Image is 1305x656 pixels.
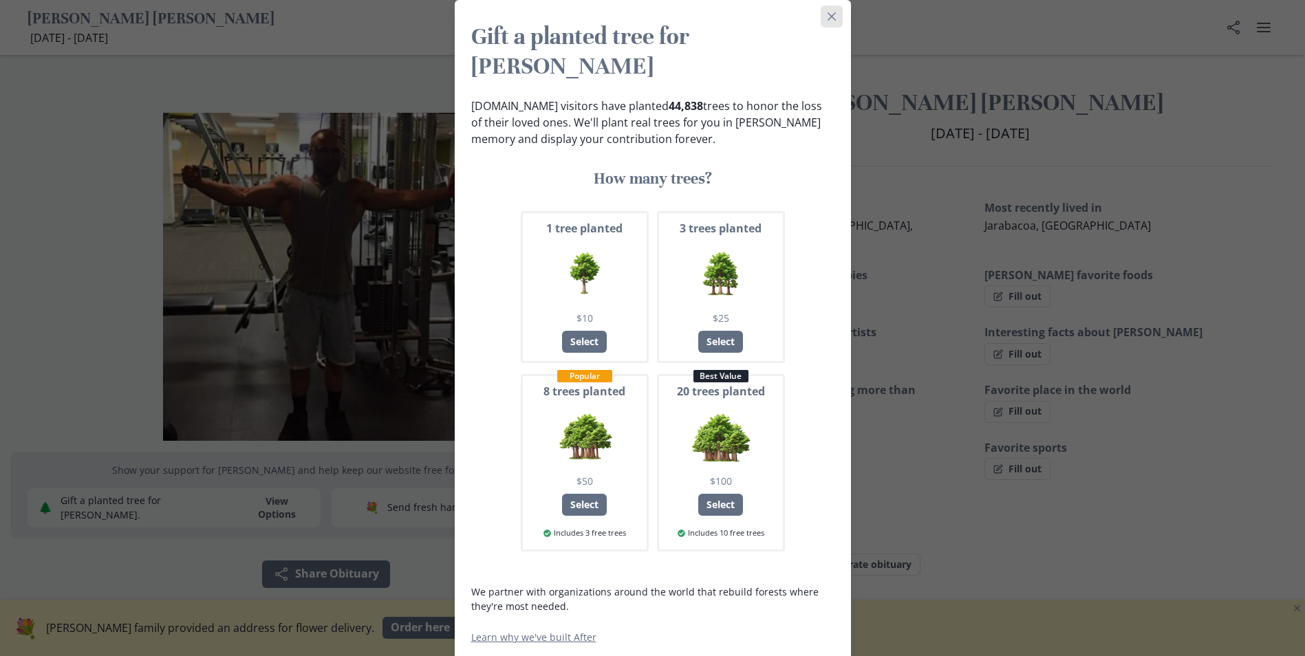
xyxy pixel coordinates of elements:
div: Popular [557,370,612,382]
span: $100 [710,474,732,488]
img: 3 trees [691,243,751,303]
span: 20 trees planted [677,383,765,400]
div: Best Value [693,370,748,382]
span: 8 trees planted [543,383,625,400]
span: Includes 10 free trees [678,527,764,539]
span: 1 tree planted [546,220,623,237]
button: Popular8 trees planted8 trees$50SelectIncludes 3 free trees [521,374,649,551]
a: Learn why we've built After [471,631,596,644]
div: Select [562,331,607,353]
button: Best Value20 trees planted20 trees$100SelectIncludes 10 free trees [657,374,785,551]
h2: Gift a planted tree for [PERSON_NAME] [471,22,834,81]
h3: How many trees? [471,169,834,189]
span: $50 [576,474,593,488]
div: Select [698,494,743,516]
img: 20 trees [691,406,751,466]
span: $25 [713,311,729,325]
div: Select [698,331,743,353]
span: 3 trees planted [680,220,762,237]
img: 1 trees [555,243,614,303]
p: [DOMAIN_NAME] visitors have planted trees to honor the loss of their loved ones. We'll plant real... [471,98,834,147]
span: $10 [576,311,593,325]
span: Includes 3 free trees [543,527,626,539]
button: 3 trees planted3 trees$25Select [657,211,785,363]
p: We partner with organizations around the world that rebuild forests where they're most needed. [471,584,834,613]
div: Select [562,494,607,516]
button: Close [821,6,843,28]
img: 8 trees [555,406,614,466]
button: 1 tree planted1 trees$10Select [521,211,649,363]
b: 44,838 [669,98,703,113]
